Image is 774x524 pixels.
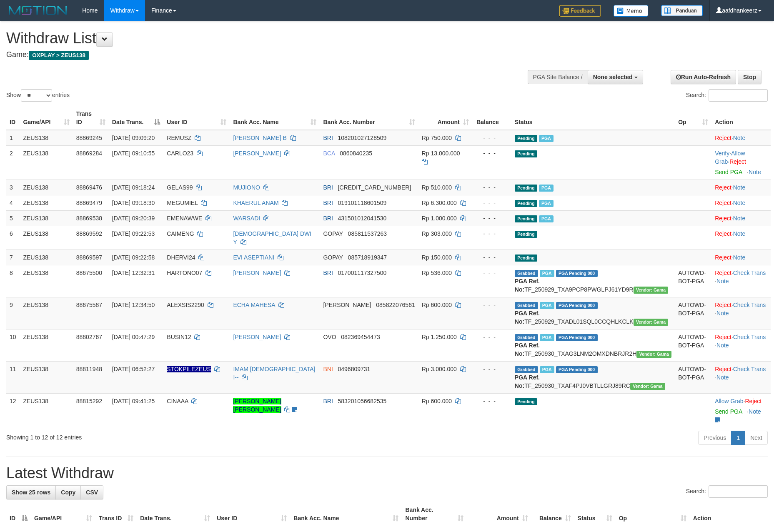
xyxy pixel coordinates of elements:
[112,200,155,206] span: [DATE] 09:18:30
[233,135,286,141] a: [PERSON_NAME] B
[539,185,554,192] span: Marked by aafanarl
[422,366,457,372] span: Rp 3.000.000
[711,393,771,427] td: ·
[715,398,743,404] a: Allow Grab
[112,366,155,372] span: [DATE] 06:52:27
[323,135,333,141] span: BRI
[729,158,746,165] a: Reject
[745,431,768,445] a: Next
[76,215,102,222] span: 88869538
[733,135,746,141] a: Note
[476,134,508,142] div: - - -
[233,230,311,245] a: [DEMOGRAPHIC_DATA] DWI Y
[338,135,386,141] span: Copy 108201027128509 to clipboard
[715,200,731,206] a: Reject
[476,230,508,238] div: - - -
[112,269,155,276] span: [DATE] 12:32:31
[20,130,73,146] td: ZEUS138
[711,145,771,180] td: · ·
[733,366,766,372] a: Check Trans
[715,302,731,308] a: Reject
[323,230,343,237] span: GOPAY
[715,184,731,191] a: Reject
[167,200,198,206] span: MEGUMIEL
[556,302,598,309] span: PGA Pending
[511,361,675,393] td: TF_250930_TXAF4PJ0VBTLLGRJ89RC
[733,269,766,276] a: Check Trans
[476,333,508,341] div: - - -
[76,230,102,237] span: 88869592
[511,329,675,361] td: TF_250930_TXAG3LNM2OMXDNBRJR2H
[20,265,73,297] td: ZEUS138
[20,195,73,210] td: ZEUS138
[167,230,194,237] span: CAIMENG
[476,301,508,309] div: - - -
[109,106,163,130] th: Date Trans.: activate to sort column descending
[733,184,746,191] a: Note
[539,135,554,142] span: Marked by aafanarl
[539,200,554,207] span: Marked by aafanarl
[422,334,457,340] span: Rp 1.250.000
[167,334,191,340] span: BUSIN12
[540,366,554,373] span: Marked by aafsreyleap
[76,334,102,340] span: 88802767
[323,269,333,276] span: BRI
[167,254,195,261] span: DHERVI24
[86,489,98,496] span: CSV
[715,398,745,404] span: ·
[338,269,386,276] span: Copy 017001117327500 to clipboard
[709,485,768,498] input: Search:
[716,278,729,284] a: Note
[614,5,649,17] img: Button%20Memo.svg
[515,215,537,222] span: Pending
[472,106,511,130] th: Balance
[167,302,204,308] span: ALEXSIS2290
[711,106,771,130] th: Action
[422,230,452,237] span: Rp 303.000
[341,334,380,340] span: Copy 082369454473 to clipboard
[112,302,155,308] span: [DATE] 12:34:50
[422,150,460,157] span: Rp 13.000.000
[711,250,771,265] td: ·
[20,329,73,361] td: ZEUS138
[738,70,761,84] a: Stop
[511,265,675,297] td: TF_250929_TXA9PCP8PWGLPJ61YD9R
[556,366,598,373] span: PGA Pending
[733,254,746,261] a: Note
[233,215,260,222] a: WARSADI
[323,302,371,308] span: [PERSON_NAME]
[112,254,155,261] span: [DATE] 09:22:58
[12,489,50,496] span: Show 25 rows
[112,184,155,191] span: [DATE] 09:18:24
[21,89,52,102] select: Showentries
[348,230,387,237] span: Copy 085811537263 to clipboard
[711,195,771,210] td: ·
[711,130,771,146] td: ·
[515,150,537,157] span: Pending
[686,89,768,102] label: Search:
[715,269,731,276] a: Reject
[422,269,452,276] span: Rp 536.000
[476,149,508,157] div: - - -
[515,200,537,207] span: Pending
[233,366,315,381] a: IMAM [DEMOGRAPHIC_DATA] I--
[715,215,731,222] a: Reject
[511,106,675,130] th: Status
[323,150,335,157] span: BCA
[6,106,20,130] th: ID
[515,135,537,142] span: Pending
[338,215,386,222] span: Copy 431501012041530 to clipboard
[715,150,745,165] a: Allow Grab
[6,361,20,393] td: 11
[422,215,457,222] span: Rp 1.000.000
[112,135,155,141] span: [DATE] 09:09:20
[6,297,20,329] td: 9
[476,253,508,262] div: - - -
[6,226,20,250] td: 6
[323,366,333,372] span: BNI
[515,334,538,341] span: Grabbed
[540,270,554,277] span: Marked by aaftrukkakada
[511,297,675,329] td: TF_250929_TXADL01SQL0CCQHLKCLK
[233,200,278,206] a: KHAERUL ANAM
[55,485,81,499] a: Copy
